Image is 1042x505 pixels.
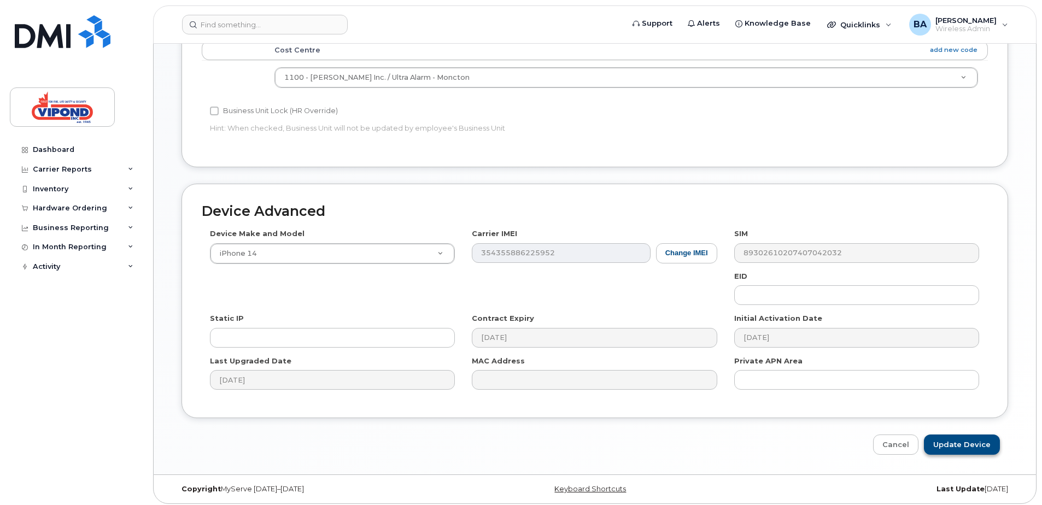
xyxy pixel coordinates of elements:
[210,107,219,115] input: Business Unit Lock (HR Override)
[472,356,525,366] label: MAC Address
[213,249,257,259] span: iPhone 14
[284,73,470,81] span: 1100 - Vipond Inc. / Ultra Alarm - Moncton
[210,123,717,133] p: Hint: When checked, Business Unit will not be updated by employee's Business Unit
[210,244,454,263] a: iPhone 14
[625,13,680,34] a: Support
[210,104,338,118] label: Business Unit Lock (HR Override)
[745,18,811,29] span: Knowledge Base
[642,18,672,29] span: Support
[734,271,747,281] label: EID
[275,68,977,87] a: 1100 - [PERSON_NAME] Inc. / Ultra Alarm - Moncton
[656,243,717,263] button: Change IMEI
[873,434,918,455] a: Cancel
[182,485,221,493] strong: Copyright
[924,434,1000,455] input: Update Device
[472,313,534,324] label: Contract Expiry
[936,485,985,493] strong: Last Update
[728,13,818,34] a: Knowledge Base
[265,40,988,60] th: Cost Centre
[734,228,748,239] label: SIM
[554,485,626,493] a: Keyboard Shortcuts
[930,45,977,55] a: add new code
[697,18,720,29] span: Alerts
[173,485,454,494] div: MyServe [DATE]–[DATE]
[210,313,244,324] label: Static IP
[680,13,728,34] a: Alerts
[935,25,997,33] span: Wireless Admin
[472,228,517,239] label: Carrier IMEI
[734,356,803,366] label: Private APN Area
[901,14,1016,36] div: Brenda Allain
[182,15,348,34] input: Find something...
[202,204,988,219] h2: Device Advanced
[840,20,880,29] span: Quicklinks
[210,228,305,239] label: Device Make and Model
[734,313,822,324] label: Initial Activation Date
[914,18,927,31] span: BA
[210,356,291,366] label: Last Upgraded Date
[935,16,997,25] span: [PERSON_NAME]
[819,14,899,36] div: Quicklinks
[735,485,1016,494] div: [DATE]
